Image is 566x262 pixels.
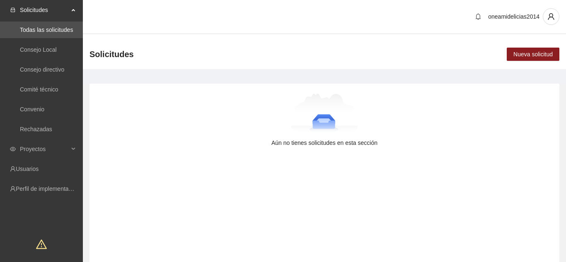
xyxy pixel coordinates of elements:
span: bell [472,13,484,20]
span: Solicitudes [89,48,134,61]
a: Comité técnico [20,86,58,93]
span: user [543,13,559,20]
span: Proyectos [20,141,69,157]
span: warning [36,239,47,250]
a: Rechazadas [20,126,52,132]
span: inbox [10,7,16,13]
a: Perfil de implementadora [16,185,80,192]
a: Todas las solicitudes [20,26,73,33]
span: eye [10,146,16,152]
span: Solicitudes [20,2,69,18]
button: bell [472,10,485,23]
a: Convenio [20,106,44,113]
a: Usuarios [16,166,39,172]
button: user [543,8,559,25]
a: Consejo Local [20,46,57,53]
button: Nueva solicitud [507,48,559,61]
div: Aún no tienes solicitudes en esta sección [103,138,546,147]
span: oneamidelicias2014 [488,13,539,20]
img: Aún no tienes solicitudes en esta sección [291,94,358,135]
span: Nueva solicitud [513,50,553,59]
a: Consejo directivo [20,66,64,73]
